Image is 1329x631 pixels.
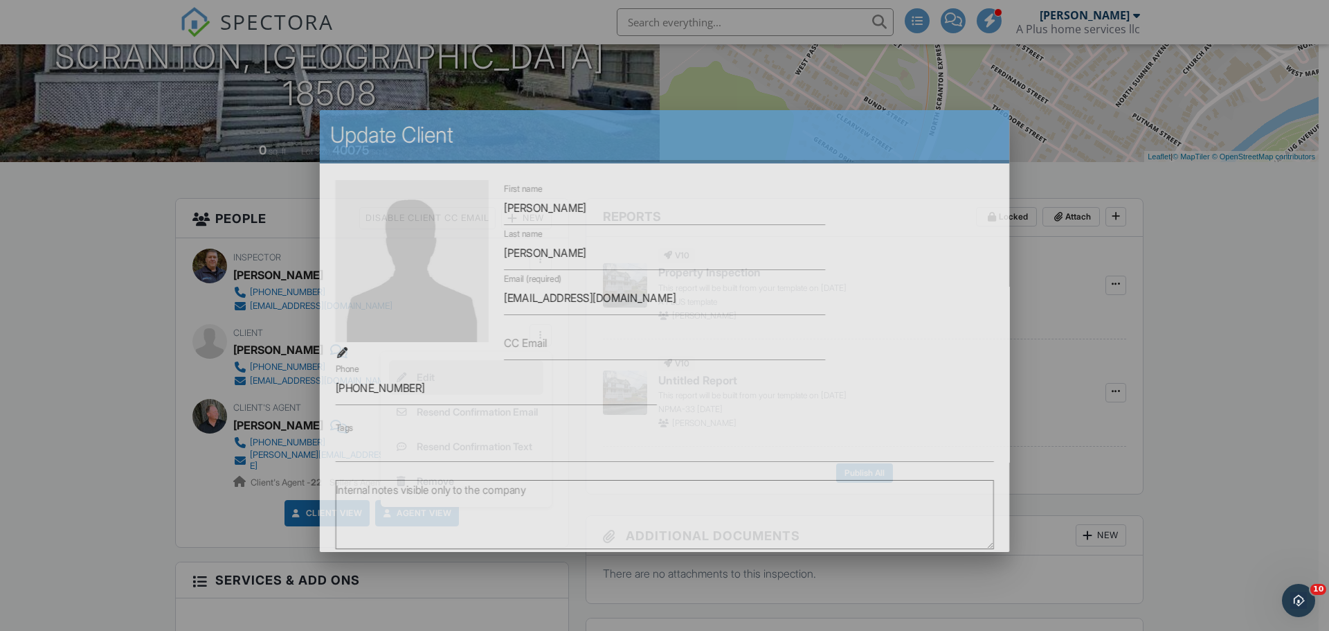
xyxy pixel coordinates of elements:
[504,228,543,240] label: Last name
[1282,584,1315,617] iframe: Intercom live chat
[335,180,488,342] img: default-user-f0147aede5fd5fa78ca7ade42f37bd4542148d508eef1c3d3ea960f66861d68b.jpg
[335,482,525,497] label: Internal notes visible only to the company
[335,363,359,375] label: Phone
[504,183,543,195] label: First name
[504,335,546,350] label: CC Email
[330,121,999,149] h2: Update Client
[504,273,561,285] label: Email (required)
[335,423,352,433] label: Tags
[1310,584,1326,595] span: 10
